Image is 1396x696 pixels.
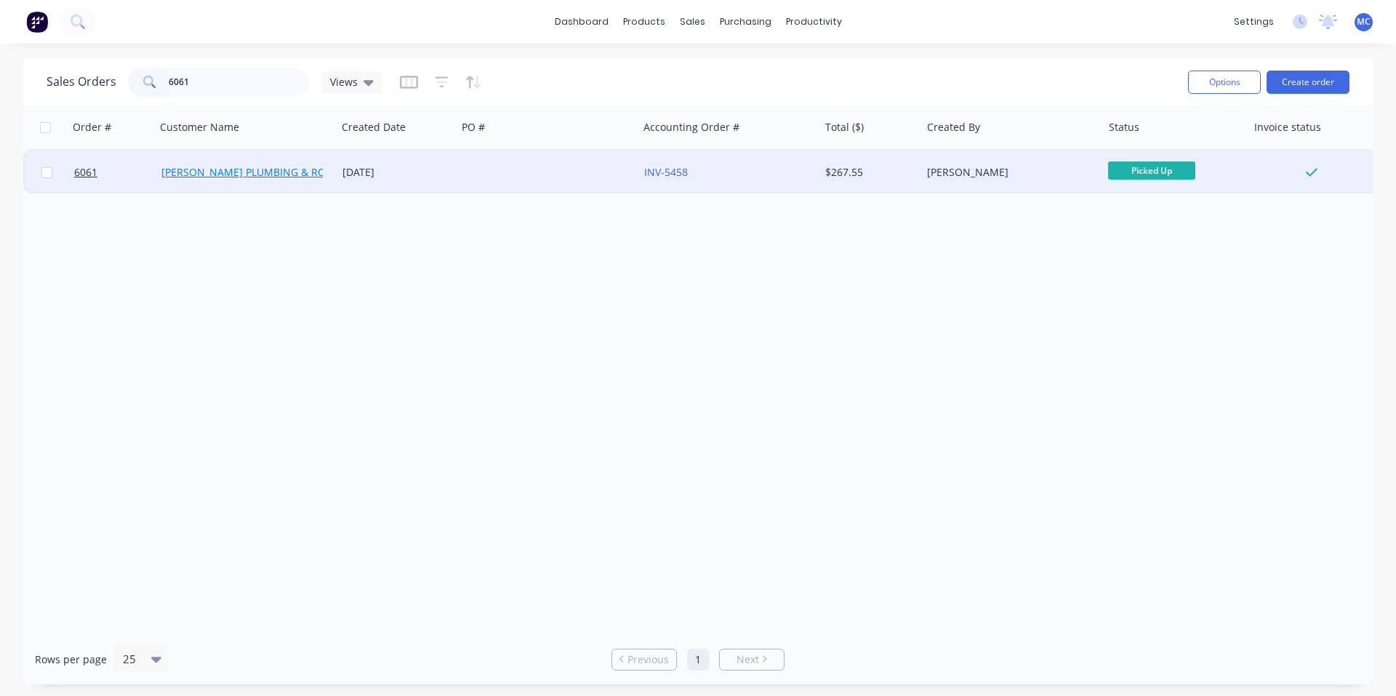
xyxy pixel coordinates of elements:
[1357,15,1371,28] span: MC
[161,165,422,179] a: [PERSON_NAME] PLUMBING & ROOFING PRO PTY LTD
[1108,161,1195,180] span: Picked Up
[35,652,107,667] span: Rows per page
[342,165,451,180] div: [DATE]
[825,165,911,180] div: $267.55
[720,652,784,667] a: Next page
[547,11,616,33] a: dashboard
[26,11,48,33] img: Factory
[74,165,97,180] span: 6061
[169,68,310,97] input: Search...
[825,120,864,135] div: Total ($)
[927,120,980,135] div: Created By
[74,151,161,194] a: 6061
[462,120,485,135] div: PO #
[612,652,676,667] a: Previous page
[627,652,669,667] span: Previous
[1109,120,1139,135] div: Status
[737,652,759,667] span: Next
[1254,120,1321,135] div: Invoice status
[1267,71,1349,94] button: Create order
[687,649,709,671] a: Page 1 is your current page
[342,120,406,135] div: Created Date
[47,75,116,89] h1: Sales Orders
[643,120,739,135] div: Accounting Order #
[330,74,358,89] span: Views
[606,649,790,671] ul: Pagination
[1188,71,1261,94] button: Options
[616,11,673,33] div: products
[644,165,688,179] a: INV-5458
[160,120,239,135] div: Customer Name
[927,165,1088,180] div: [PERSON_NAME]
[673,11,713,33] div: sales
[779,11,849,33] div: productivity
[1227,11,1281,33] div: settings
[713,11,779,33] div: purchasing
[73,120,111,135] div: Order #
